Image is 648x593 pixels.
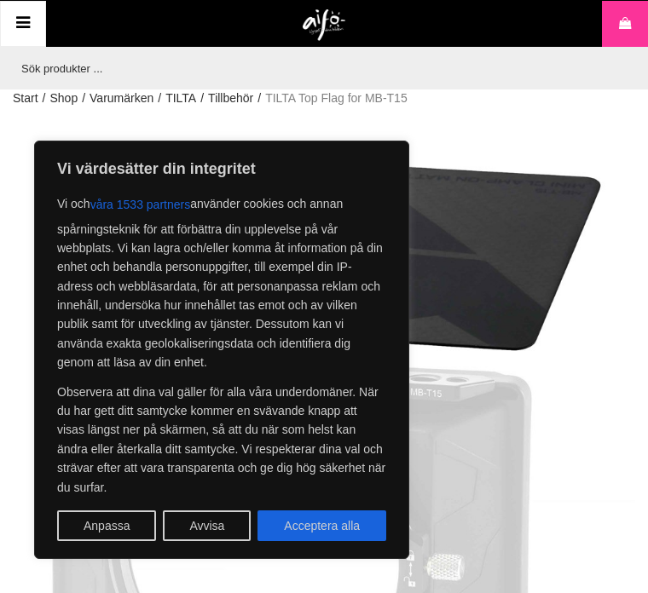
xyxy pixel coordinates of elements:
span: / [82,89,85,107]
div: Vi värdesätter din integritet [34,141,409,559]
button: våra 1533 partners [90,189,191,220]
p: Vi värdesätter din integritet [57,158,386,179]
span: / [200,89,204,107]
span: TILTA Top Flag for MB-T15 [265,89,408,107]
a: Start [13,89,38,107]
p: Vi och använder cookies och annan spårningsteknik för att förbättra din upplevelse på vår webbpla... [57,189,386,372]
input: Sök produkter ... [13,47,627,89]
img: logo.png [303,9,346,42]
span: / [43,89,46,107]
button: Avvisa [163,510,251,541]
button: Anpassa [57,510,156,541]
span: / [257,89,261,107]
span: / [158,89,161,107]
a: Varumärken [90,89,153,107]
a: TILTA [165,89,196,107]
a: Tillbehör [208,89,253,107]
p: Observera att dina val gäller för alla våra underdomäner. När du har gett ditt samtycke kommer en... [57,383,386,497]
button: Acceptera alla [257,510,386,541]
a: Shop [49,89,78,107]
